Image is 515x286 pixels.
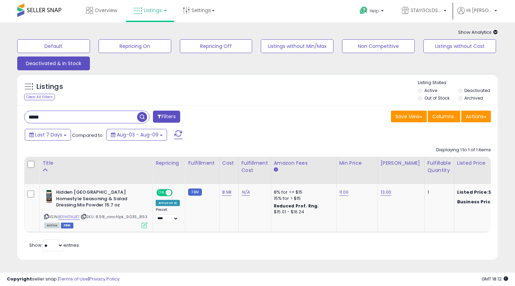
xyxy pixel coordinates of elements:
div: $12.44 [457,189,514,195]
button: Last 7 Days [25,129,71,141]
span: 2025-08-17 18:12 GMT [482,276,508,282]
a: 13.00 [381,189,392,196]
a: 8.98 [222,189,232,196]
div: Repricing [156,160,182,167]
a: N/A [241,189,250,196]
div: Fulfillable Quantity [428,160,451,174]
div: Min Price [339,160,375,167]
div: Fulfillment [188,160,216,167]
small: FBM [188,188,202,196]
div: seller snap | | [7,276,120,283]
span: Aug-03 - Aug-09 [117,131,158,138]
div: Preset: [156,207,180,223]
span: Hi [PERSON_NAME] [466,7,492,14]
label: Deactivated [464,88,490,93]
div: 1 [428,189,449,195]
button: Repricing Off [180,39,253,53]
i: Get Help [359,6,368,15]
div: $15.01 - $16.24 [274,209,331,215]
div: Displaying 1 to 1 of 1 items [436,147,491,153]
small: Amazon Fees. [274,167,278,173]
button: Listings without Cost [423,39,496,53]
a: Privacy Policy [89,276,120,282]
div: Title [42,160,150,167]
div: ASIN: [44,189,147,227]
button: Repricing On [99,39,171,53]
a: 11.00 [339,189,349,196]
div: Cost [222,160,236,167]
span: Listings [144,7,162,14]
span: All listings currently available for purchase on Amazon [44,223,60,228]
label: Active [424,88,437,93]
div: Fulfillment Cost [241,160,268,174]
span: Show: entries [29,242,79,248]
a: Terms of Use [59,276,88,282]
button: Aug-03 - Aug-09 [106,129,167,141]
b: Reduced Prof. Rng. [274,203,319,209]
button: Filters [153,111,180,123]
a: B01MS1KJB7 [58,214,80,220]
button: Default [17,39,90,53]
span: Last 7 Days [35,131,62,138]
button: Deactivated & In Stock [17,57,90,70]
button: Save View [391,111,427,122]
b: Hidden [GEOGRAPHIC_DATA] Homestyle Seasoning & Salad Dressing Mix Powder 15.7 oz [56,189,140,210]
a: Help [354,1,391,22]
button: Columns [428,111,460,122]
div: [PERSON_NAME] [381,160,422,167]
label: Archived [464,95,483,101]
p: Listing States: [418,80,498,86]
span: OFF [172,190,183,196]
b: Business Price: [457,198,495,205]
span: Columns [432,113,454,120]
button: Non Competitive [342,39,415,53]
button: Listings without Min/Max [261,39,333,53]
span: STAYGOLDSALES [411,7,442,14]
div: Amazon Fees [274,160,333,167]
h5: Listings [37,82,63,92]
a: Hi [PERSON_NAME] [457,7,497,22]
img: 419Xyi3GtfL._SL40_.jpg [44,189,54,203]
b: Listed Price: [457,189,488,195]
span: FBM [61,223,73,228]
label: Out of Stock [424,95,450,101]
div: 15% for > $15 [274,195,331,202]
span: | SKU: 8.98_ranch1pk_9035_893 [81,214,147,219]
span: ON [157,190,166,196]
span: Show Analytics [458,29,498,35]
div: 8% for <= $15 [274,189,331,195]
div: Clear All Filters [24,94,55,100]
span: Overview [95,7,117,14]
div: $13 [457,199,514,205]
button: Actions [461,111,491,122]
span: Help [370,8,379,14]
span: Compared to: [72,132,104,139]
div: Amazon AI [156,200,180,206]
strong: Copyright [7,276,32,282]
